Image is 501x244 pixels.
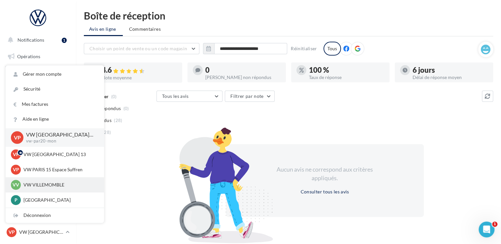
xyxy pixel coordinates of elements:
iframe: Intercom live chat [479,222,494,237]
button: Choisir un point de vente ou un code magasin [84,43,199,54]
div: Déconnexion [6,208,104,223]
p: VW PARIS 15 Espace Suffren [23,166,96,173]
button: Réinitialiser [288,45,320,53]
p: VW [GEOGRAPHIC_DATA] 20 [19,229,63,235]
p: VW VILLEMOMBLE [23,182,96,188]
a: Opérations [4,50,72,63]
div: 100 % [309,66,384,74]
span: (28) [103,130,111,135]
span: (28) [114,118,122,123]
button: Tous les avis [156,91,222,102]
a: VP VW [GEOGRAPHIC_DATA] 20 [5,226,71,238]
span: Non répondus [90,105,121,112]
span: Choisir un point de vente ou un code magasin [89,46,187,51]
button: Filtrer par note [225,91,275,102]
div: [PERSON_NAME] non répondus [205,75,281,80]
a: Visibilité en ligne [4,83,72,97]
span: P [15,197,17,203]
a: Boîte de réception [4,66,72,80]
a: Calendrier [4,149,72,163]
div: Taux de réponse [309,75,384,80]
span: VP [9,229,15,235]
div: Tous [323,42,341,56]
button: Notifications 1 [4,33,69,47]
div: 1 [62,38,67,43]
a: Gérer mon compte [6,67,104,82]
p: VW [GEOGRAPHIC_DATA] 20 [26,131,93,139]
div: 0 [205,66,281,74]
span: VP [14,134,21,141]
span: (0) [123,106,129,111]
span: VP [13,166,19,173]
div: 6 jours [413,66,488,74]
div: Note moyenne [102,75,177,80]
a: PLV et print personnalisable [4,165,72,184]
button: Consulter tous les avis [298,188,351,196]
span: Opérations [17,54,40,59]
span: Notifications [17,37,44,43]
span: Tous les avis [162,93,189,99]
a: Aide en ligne [6,112,104,127]
a: Campagnes DataOnDemand [4,187,72,207]
div: Délai de réponse moyen [413,75,488,80]
p: VW [GEOGRAPHIC_DATA] 13 [23,151,96,158]
a: Mes factures [6,97,104,112]
a: Sécurité [6,82,104,97]
p: vw-par20-mon [26,138,93,144]
span: VP [13,151,19,158]
div: Aucun avis ne correspond aux critères appliqués. [268,165,382,182]
a: Médiathèque [4,132,72,146]
a: Campagnes [4,100,72,113]
span: VV [13,182,19,188]
a: Contacts [4,116,72,130]
div: Boîte de réception [84,11,493,20]
p: [GEOGRAPHIC_DATA] [23,197,96,203]
span: Commentaires [129,26,161,32]
span: 1 [492,222,497,227]
div: 4.6 [102,66,177,74]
